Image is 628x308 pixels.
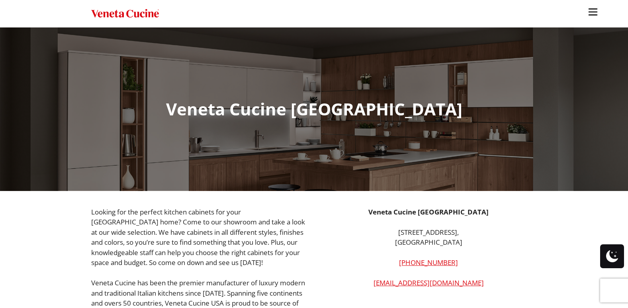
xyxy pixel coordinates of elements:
p: [STREET_ADDRESS], [GEOGRAPHIC_DATA] [320,227,537,248]
p: Looking for the perfect kitchen cabinets for your [GEOGRAPHIC_DATA] home? Come to our showroom an... [91,207,308,268]
a: [EMAIL_ADDRESS][DOMAIN_NAME] [374,278,484,287]
a: [PHONE_NUMBER] [399,258,458,267]
img: burger-menu-svgrepo-com-30x30.jpg [587,6,599,18]
img: Veneta Cucine USA [91,8,159,19]
strong: Veneta Cucine [GEOGRAPHIC_DATA] [368,207,489,216]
